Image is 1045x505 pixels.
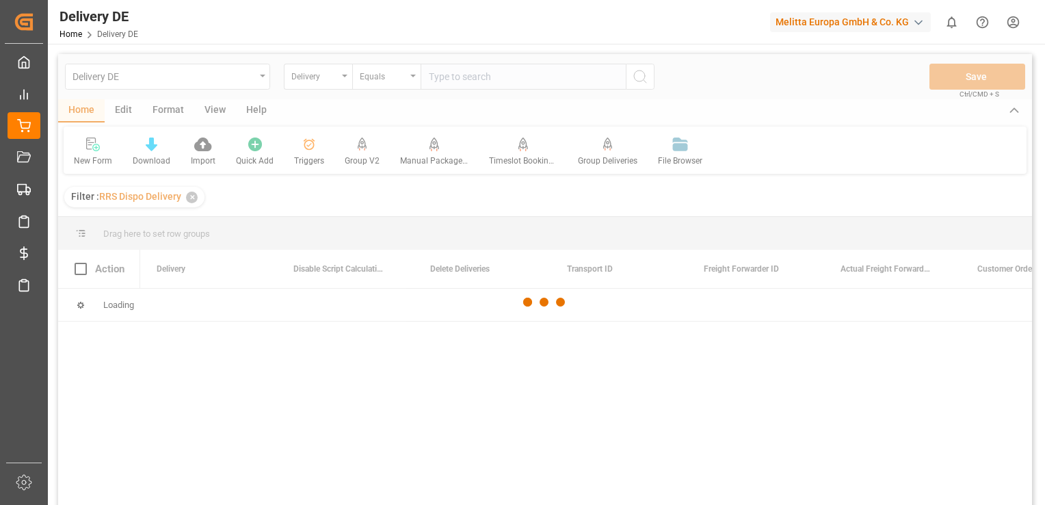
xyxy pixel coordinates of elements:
[770,9,936,35] button: Melitta Europa GmbH & Co. KG
[59,29,82,39] a: Home
[967,7,998,38] button: Help Center
[936,7,967,38] button: show 0 new notifications
[770,12,931,32] div: Melitta Europa GmbH & Co. KG
[59,6,138,27] div: Delivery DE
